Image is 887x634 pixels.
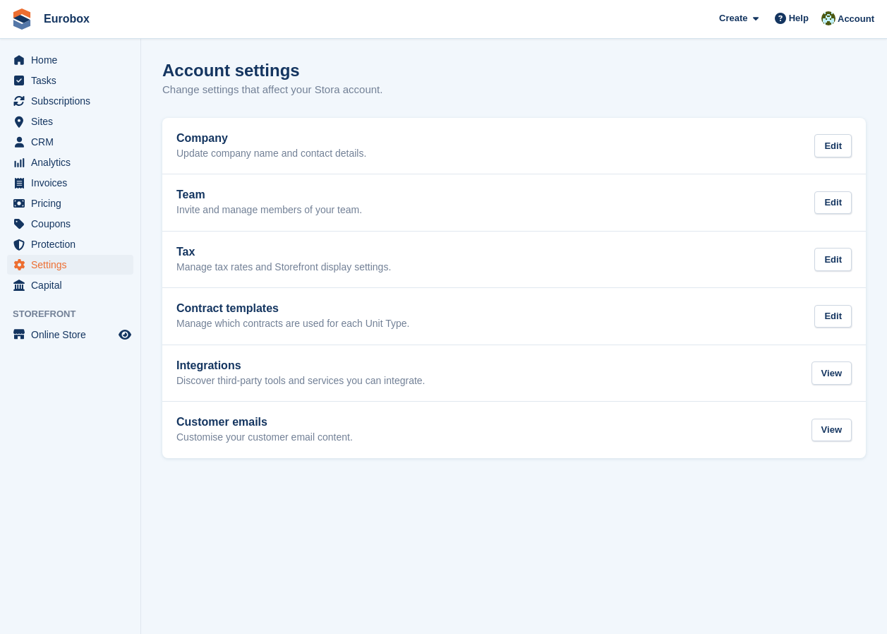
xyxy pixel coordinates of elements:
[162,118,866,174] a: Company Update company name and contact details. Edit
[31,152,116,172] span: Analytics
[31,173,116,193] span: Invoices
[31,71,116,90] span: Tasks
[7,71,133,90] a: menu
[176,204,362,217] p: Invite and manage members of your team.
[176,261,391,274] p: Manage tax rates and Storefront display settings.
[31,234,116,254] span: Protection
[31,50,116,70] span: Home
[13,307,140,321] span: Storefront
[814,191,852,215] div: Edit
[7,50,133,70] a: menu
[31,325,116,345] span: Online Store
[176,189,362,201] h2: Team
[7,112,133,131] a: menu
[11,8,32,30] img: stora-icon-8386f47178a22dfd0bd8f6a31ec36ba5ce8667c1dd55bd0f319d3a0aa187defe.svg
[31,255,116,275] span: Settings
[814,305,852,328] div: Edit
[7,173,133,193] a: menu
[176,132,366,145] h2: Company
[162,402,866,458] a: Customer emails Customise your customer email content. View
[176,416,353,429] h2: Customer emails
[814,134,852,157] div: Edit
[176,375,426,388] p: Discover third-party tools and services you can integrate.
[162,232,866,288] a: Tax Manage tax rates and Storefront display settings. Edit
[7,193,133,213] a: menu
[814,248,852,271] div: Edit
[7,255,133,275] a: menu
[38,7,95,30] a: Eurobox
[789,11,809,25] span: Help
[162,345,866,402] a: Integrations Discover third-party tools and services you can integrate. View
[7,132,133,152] a: menu
[162,61,300,80] h1: Account settings
[31,275,116,295] span: Capital
[7,275,133,295] a: menu
[31,91,116,111] span: Subscriptions
[162,288,866,345] a: Contract templates Manage which contracts are used for each Unit Type. Edit
[7,91,133,111] a: menu
[719,11,747,25] span: Create
[821,11,835,25] img: Lorna Russell
[7,214,133,234] a: menu
[838,12,874,26] span: Account
[7,234,133,254] a: menu
[176,318,409,330] p: Manage which contracts are used for each Unit Type.
[116,326,133,343] a: Preview store
[176,431,353,444] p: Customise your customer email content.
[811,361,852,385] div: View
[31,132,116,152] span: CRM
[811,419,852,442] div: View
[176,246,391,258] h2: Tax
[176,359,426,372] h2: Integrations
[31,193,116,213] span: Pricing
[162,174,866,231] a: Team Invite and manage members of your team. Edit
[176,302,409,315] h2: Contract templates
[7,325,133,345] a: menu
[176,148,366,160] p: Update company name and contact details.
[162,82,382,98] p: Change settings that affect your Stora account.
[31,112,116,131] span: Sites
[31,214,116,234] span: Coupons
[7,152,133,172] a: menu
